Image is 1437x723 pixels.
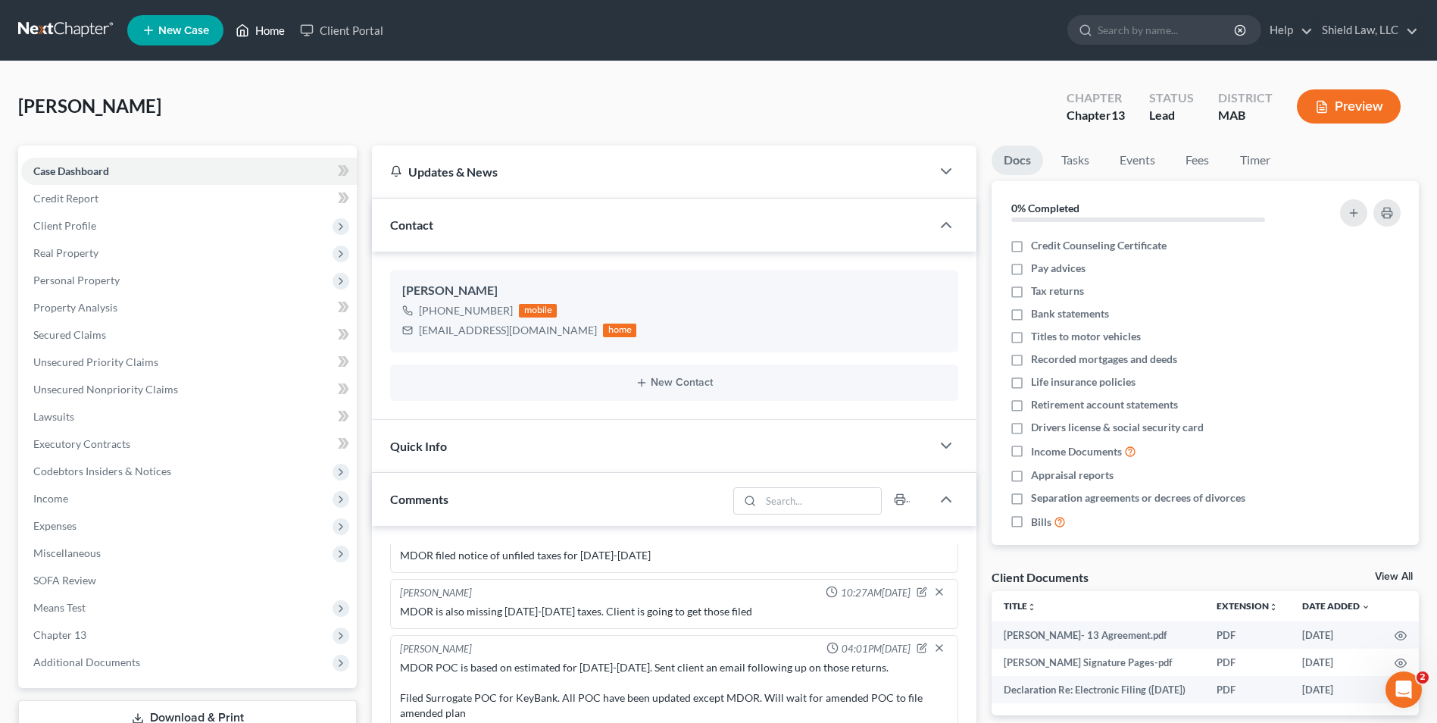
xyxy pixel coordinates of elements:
a: Lawsuits [21,403,357,430]
a: Case Dashboard [21,158,357,185]
a: Property Analysis [21,294,357,321]
a: Unsecured Nonpriority Claims [21,376,357,403]
input: Search by name... [1098,16,1236,44]
a: Events [1107,146,1167,175]
span: Quick Info [390,439,447,453]
div: [PERSON_NAME] [400,642,472,657]
a: Client Portal [292,17,391,44]
a: Extensionunfold_more [1217,600,1278,612]
input: Search... [761,488,881,514]
span: Unsecured Nonpriority Claims [33,383,178,396]
span: Executory Contracts [33,437,130,450]
span: Property Analysis [33,301,117,314]
a: Secured Claims [21,321,357,349]
a: Fees [1173,146,1222,175]
iframe: Intercom live chat [1385,671,1422,708]
div: Status [1149,89,1194,107]
span: Means Test [33,601,86,614]
a: Titleunfold_more [1004,600,1036,612]
div: MDOR filed notice of unfiled taxes for [DATE]-[DATE] [400,548,948,563]
td: [PERSON_NAME]- 13 Agreement.pdf [992,621,1204,649]
i: expand_more [1361,602,1370,612]
span: Secured Claims [33,328,106,341]
td: [DATE] [1290,621,1382,649]
a: Timer [1228,146,1282,175]
td: Declaration Re: Electronic Filing ([DATE]) [992,676,1204,703]
a: Date Added expand_more [1302,600,1370,612]
span: Separation agreements or decrees of divorces [1031,490,1245,505]
div: Lead [1149,107,1194,124]
div: Updates & News [390,164,913,180]
span: Lawsuits [33,410,74,423]
span: New Case [158,25,209,36]
td: PDF [1204,676,1290,703]
span: Drivers license & social security card [1031,420,1204,435]
button: Preview [1297,89,1401,124]
td: PDF [1204,649,1290,676]
span: 04:01PM[DATE] [842,642,911,656]
span: Chapter 13 [33,628,86,641]
span: Income [33,492,68,505]
span: Case Dashboard [33,164,109,177]
div: [PERSON_NAME] [402,282,946,300]
span: Tax returns [1031,283,1084,299]
span: 10:27AM[DATE] [841,586,911,600]
div: [PERSON_NAME] [400,586,472,601]
span: Codebtors Insiders & Notices [33,465,171,477]
span: Retirement account statements [1031,397,1178,412]
span: Bills [1031,515,1051,530]
td: [PERSON_NAME] Signature Pages-pdf [992,649,1204,676]
div: [PHONE_NUMBER] [419,303,513,318]
a: Shield Law, LLC [1314,17,1418,44]
span: Titles to motor vehicles [1031,329,1141,344]
div: MAB [1218,107,1273,124]
td: [DATE] [1290,649,1382,676]
span: Miscellaneous [33,546,101,559]
span: Bank statements [1031,306,1109,321]
strong: 0% Completed [1011,202,1079,214]
a: Docs [992,146,1043,175]
span: Appraisal reports [1031,468,1114,483]
a: Help [1262,17,1313,44]
span: Personal Property [33,274,120,286]
span: Additional Documents [33,656,140,668]
div: [EMAIL_ADDRESS][DOMAIN_NAME] [419,323,597,338]
span: Pay advices [1031,261,1086,276]
div: Chapter [1067,107,1125,124]
span: Credit Report [33,192,98,205]
span: Expenses [33,519,77,532]
span: [PERSON_NAME] [18,95,161,117]
div: MDOR is also missing [DATE]-[DATE] taxes. Client is going to get those filed [400,604,948,619]
div: Chapter [1067,89,1125,107]
i: unfold_more [1269,602,1278,612]
button: New Contact [402,377,946,389]
span: 13 [1111,108,1125,122]
span: Credit Counseling Certificate [1031,238,1167,253]
div: mobile [519,304,557,318]
span: Life insurance policies [1031,374,1136,390]
a: Home [228,17,292,44]
a: SOFA Review [21,567,357,594]
i: unfold_more [1027,602,1036,612]
a: Unsecured Priority Claims [21,349,357,376]
span: Unsecured Priority Claims [33,355,158,368]
span: Contact [390,218,433,232]
span: Comments [390,492,448,506]
a: Credit Report [21,185,357,212]
span: 2 [1417,671,1429,684]
span: Client Profile [33,219,96,232]
span: Recorded mortgages and deeds [1031,352,1177,367]
span: Income Documents [1031,444,1122,459]
div: District [1218,89,1273,107]
div: home [603,324,636,337]
td: [DATE] [1290,676,1382,703]
a: Executory Contracts [21,430,357,458]
span: SOFA Review [33,574,96,587]
div: MDOR POC is based on estimated for [DATE]-[DATE]. Sent client an email following up on those retu... [400,660,948,721]
td: PDF [1204,621,1290,649]
span: Real Property [33,246,98,259]
div: Client Documents [992,569,1089,585]
a: Tasks [1049,146,1101,175]
a: View All [1375,571,1413,582]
